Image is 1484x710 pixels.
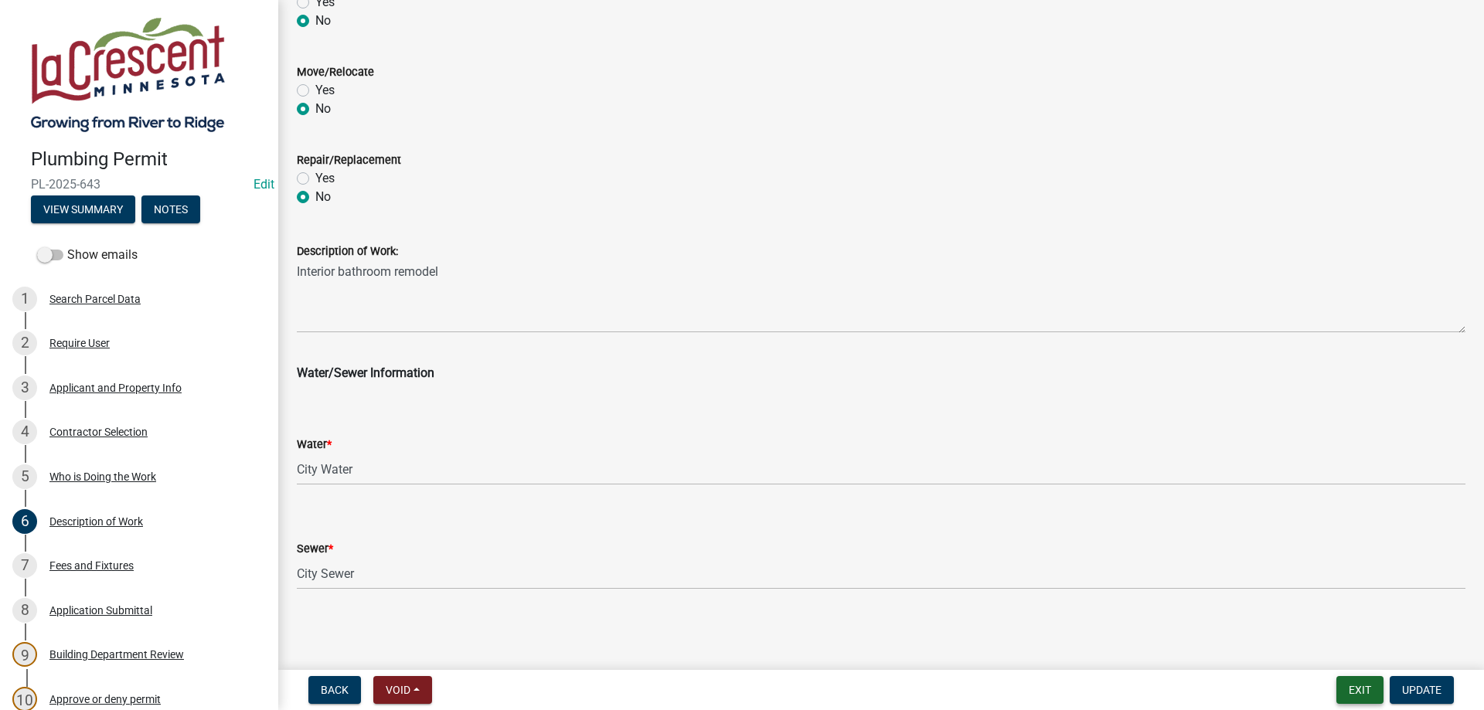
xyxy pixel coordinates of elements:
div: Applicant and Property Info [49,382,182,393]
button: Void [373,676,432,704]
div: 3 [12,375,37,400]
button: View Summary [31,195,135,223]
label: Yes [315,169,335,188]
label: No [315,12,331,30]
button: Exit [1336,676,1384,704]
div: 5 [12,464,37,489]
div: 8 [12,598,37,623]
span: Update [1402,684,1441,696]
div: 4 [12,420,37,444]
div: Who is Doing the Work [49,471,156,482]
label: Description of Work: [297,246,398,257]
label: Show emails [37,246,138,264]
div: 7 [12,553,37,578]
div: Contractor Selection [49,426,148,437]
b: Water/Sewer Information [297,365,434,380]
a: Edit [254,177,274,192]
label: Water [297,440,332,450]
h4: Plumbing Permit [31,148,266,171]
div: 1 [12,287,37,311]
button: Update [1390,676,1454,704]
span: Back [321,684,349,696]
label: No [315,188,331,206]
wm-modal-confirm: Edit Application Number [254,177,274,192]
div: Description of Work [49,516,143,527]
label: Sewer [297,544,333,555]
div: Fees and Fixtures [49,560,134,571]
span: Void [386,684,410,696]
div: Search Parcel Data [49,294,141,304]
div: 6 [12,509,37,534]
div: Approve or deny permit [49,694,161,705]
label: No [315,100,331,118]
button: Back [308,676,361,704]
label: Move/Relocate [297,67,374,78]
label: Yes [315,81,335,100]
wm-modal-confirm: Summary [31,204,135,216]
div: 2 [12,331,37,355]
div: 9 [12,642,37,667]
div: Building Department Review [49,649,184,660]
button: Notes [141,195,200,223]
div: Require User [49,338,110,348]
div: Application Submittal [49,605,152,616]
span: PL-2025-643 [31,177,247,192]
label: Repair/Replacement [297,155,401,166]
wm-modal-confirm: Notes [141,204,200,216]
img: City of La Crescent, Minnesota [31,16,225,132]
